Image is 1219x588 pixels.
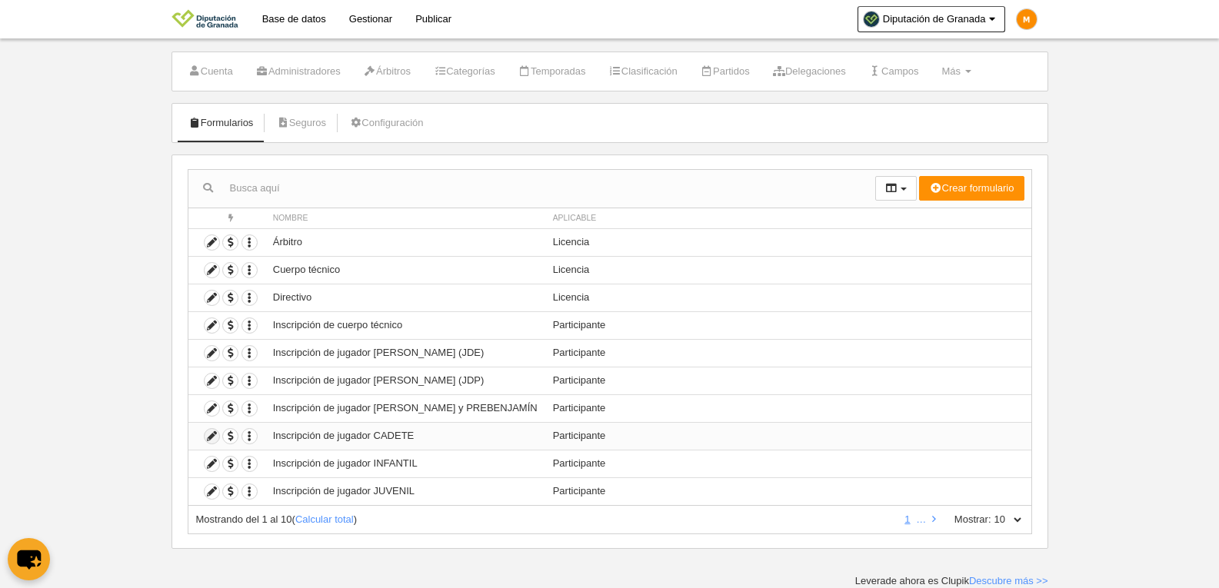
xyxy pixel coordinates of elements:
[901,513,913,525] a: 1
[858,6,1005,32] a: Diputación de Granada
[861,60,928,83] a: Campos
[265,284,545,311] td: Directivo
[1017,9,1037,29] img: c2l6ZT0zMHgzMCZmcz05JnRleHQ9TSZiZz1mYjhjMDA%3D.png
[545,284,1031,311] td: Licencia
[265,477,545,505] td: Inscripción de jugador JUVENIL
[265,256,545,284] td: Cuerpo técnico
[355,60,419,83] a: Árbitros
[265,450,545,477] td: Inscripción de jugador INFANTIL
[919,176,1024,201] button: Crear formulario
[188,177,875,200] input: Busca aquí
[916,513,926,527] li: …
[545,450,1031,477] td: Participante
[341,111,431,135] a: Configuración
[545,339,1031,367] td: Participante
[265,228,545,256] td: Árbitro
[545,256,1031,284] td: Licencia
[553,214,597,222] span: Aplicable
[939,513,991,527] label: Mostrar:
[265,339,545,367] td: Inscripción de jugador [PERSON_NAME] (JDE)
[545,394,1031,422] td: Participante
[855,574,1048,588] div: Leverade ahora es Clupik
[180,60,241,83] a: Cuenta
[172,9,238,28] img: Diputación de Granada
[545,422,1031,450] td: Participante
[265,422,545,450] td: Inscripción de jugador CADETE
[425,60,504,83] a: Categorías
[883,12,986,27] span: Diputación de Granada
[510,60,595,83] a: Temporadas
[601,60,686,83] a: Clasificación
[692,60,758,83] a: Partidos
[545,477,1031,505] td: Participante
[268,111,335,135] a: Seguros
[180,111,262,135] a: Formularios
[248,60,349,83] a: Administradores
[196,513,894,527] div: ( )
[265,367,545,394] td: Inscripción de jugador [PERSON_NAME] (JDP)
[265,394,545,422] td: Inscripción de jugador [PERSON_NAME] y PREBENJAMÍN
[864,12,879,27] img: Oa6SvBRBA39l.30x30.jpg
[941,65,961,77] span: Más
[969,575,1048,586] a: Descubre más >>
[764,60,854,83] a: Delegaciones
[295,513,354,525] a: Calcular total
[545,228,1031,256] td: Licencia
[273,214,308,222] span: Nombre
[545,367,1031,394] td: Participante
[8,538,50,580] button: chat-button
[196,513,292,525] span: Mostrando del 1 al 10
[933,60,979,83] a: Más
[545,311,1031,339] td: Participante
[265,311,545,339] td: Inscripción de cuerpo técnico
